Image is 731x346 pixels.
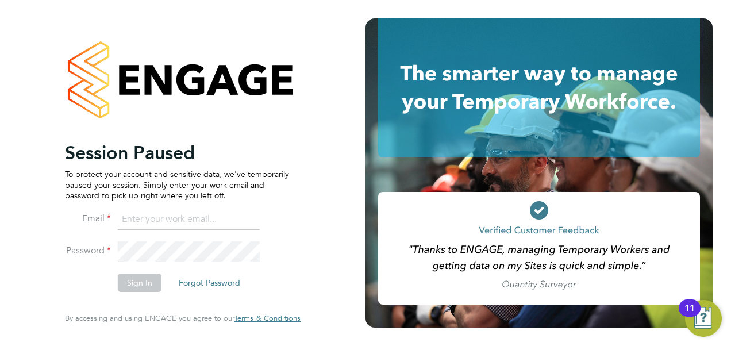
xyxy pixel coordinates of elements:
[234,313,301,323] span: Terms & Conditions
[234,314,301,323] a: Terms & Conditions
[684,308,695,323] div: 11
[65,245,111,257] label: Password
[65,313,301,323] span: By accessing and using ENGAGE you agree to our
[170,274,249,292] button: Forgot Password
[685,300,722,337] button: Open Resource Center, 11 new notifications
[65,169,289,201] p: To protect your account and sensitive data, we've temporarily paused your session. Simply enter y...
[118,209,260,230] input: Enter your work email...
[65,213,111,225] label: Email
[65,141,289,164] h2: Session Paused
[118,274,161,292] button: Sign In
